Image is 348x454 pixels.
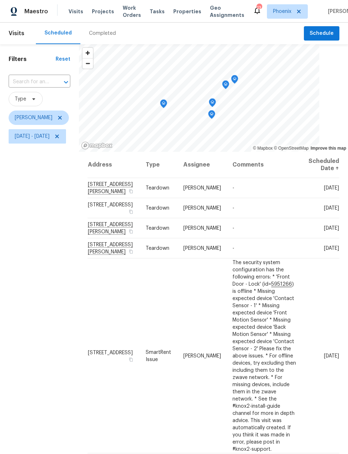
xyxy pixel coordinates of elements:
button: Schedule [304,26,339,41]
span: The security system configuration has the following errors: * 'Front Door - Lock' (id= ) is offli... [232,260,296,451]
span: Teardown [146,186,169,191]
a: Mapbox [253,146,273,151]
span: Tasks [150,9,165,14]
span: [PERSON_NAME] [183,353,221,358]
input: Search for an address... [9,76,50,88]
th: Scheduled Date ↑ [302,152,339,178]
span: [DATE] [324,353,339,358]
span: Teardown [146,226,169,231]
div: Completed [89,30,116,37]
button: Zoom out [83,58,93,69]
button: Zoom in [83,48,93,58]
span: Projects [92,8,114,15]
div: Map marker [222,80,229,92]
button: Copy Address [128,209,134,215]
span: Visits [69,8,83,15]
span: [DATE] [324,186,339,191]
span: [PERSON_NAME] [183,246,221,251]
a: OpenStreetMap [274,146,309,151]
div: Map marker [231,75,238,86]
button: Open [61,77,71,87]
span: [PERSON_NAME] [15,114,52,121]
th: Comments [227,152,302,178]
div: Map marker [208,110,215,121]
span: Maestro [24,8,48,15]
span: [DATE] [324,226,339,231]
div: Reset [56,56,70,63]
a: Mapbox homepage [81,141,113,150]
span: SmartRent Issue [146,350,171,362]
span: [DATE] - [DATE] [15,133,50,140]
span: Visits [9,25,24,41]
span: [PERSON_NAME] [183,206,221,211]
th: Address [88,152,140,178]
span: [PERSON_NAME] [183,226,221,231]
span: Geo Assignments [210,4,244,19]
span: - [232,206,234,211]
button: Copy Address [128,356,134,362]
div: Map marker [160,99,167,111]
th: Type [140,152,177,178]
canvas: Map [79,44,319,152]
span: Work Orders [123,4,141,19]
div: Scheduled [44,29,72,37]
span: [STREET_ADDRESS] [88,202,133,207]
span: Teardown [146,246,169,251]
a: Improve this map [311,146,346,151]
span: [STREET_ADDRESS] [88,350,133,355]
div: Map marker [209,98,216,109]
span: Teardown [146,206,169,211]
span: - [232,246,234,251]
span: Schedule [310,29,334,38]
button: Copy Address [128,228,134,235]
span: [DATE] [324,246,339,251]
h1: Filters [9,56,56,63]
span: [DATE] [324,206,339,211]
button: Copy Address [128,188,134,195]
span: - [232,226,234,231]
span: Type [15,95,26,103]
button: Copy Address [128,248,134,255]
span: Properties [173,8,201,15]
span: Phoenix [273,8,291,15]
span: [PERSON_NAME] [183,186,221,191]
th: Assignee [178,152,227,178]
span: - [232,186,234,191]
div: 13 [257,4,262,11]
